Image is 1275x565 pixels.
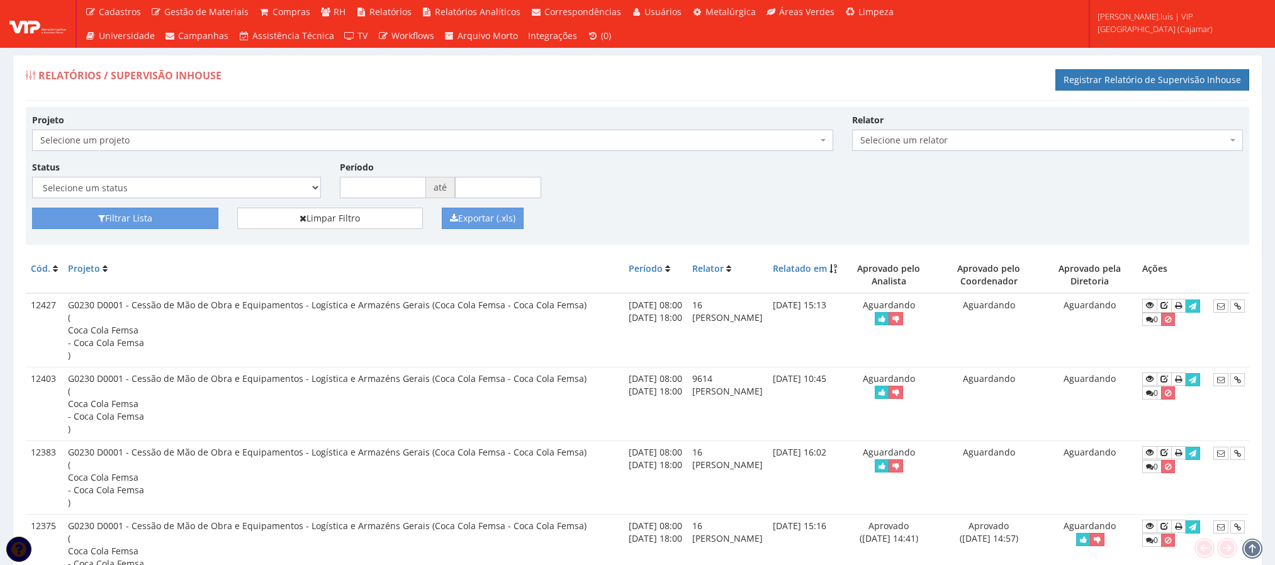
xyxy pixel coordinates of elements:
span: Metalúrgica [705,6,756,18]
span: Gestão de Materiais [164,6,249,18]
span: Universidade [99,30,155,42]
span: Limpeza [858,6,894,18]
td: [DATE] 16:02 [768,441,842,515]
td: 12383 [26,441,63,515]
td: Aguardando [842,293,935,367]
button: Enviar E-mail de Teste [1213,520,1228,534]
td: 12403 [26,367,63,441]
td: [DATE] 15:13 [768,293,842,367]
td: Aguardando [1042,441,1137,515]
span: [PERSON_NAME].luis | VIP [GEOGRAPHIC_DATA] (Cajamar) [1098,10,1259,35]
a: Projeto [68,262,100,274]
button: Exportar (.xls) [442,208,524,229]
th: Aprovado pela Diretoria [1042,257,1137,293]
td: G0230 D0001 - Cessão de Mão de Obra e Equipamentos - Logística e Armazéns Gerais (Coca Cola Femsa... [63,293,624,367]
span: Cadastros [99,6,141,18]
span: Relatórios [369,6,412,18]
label: Status [32,161,60,174]
a: Arquivo Morto [439,24,524,48]
span: Usuários [644,6,682,18]
span: Campanhas [178,30,228,42]
a: Universidade [80,24,160,48]
a: Relator [692,262,724,274]
span: Selecione um projeto [32,130,833,151]
span: Compras [272,6,310,18]
td: [DATE] 08:00 [DATE] 18:00 [624,293,687,367]
td: Aguardando [842,441,935,515]
span: Arquivo Morto [458,30,518,42]
th: Ações [1137,257,1249,293]
td: [DATE] 08:00 [DATE] 18:00 [624,367,687,441]
span: Selecione um projeto [40,134,817,147]
td: Aguardando [842,367,935,441]
td: Aguardando [1042,293,1137,367]
img: logo [9,14,66,33]
a: TV [339,24,373,48]
a: Limpar Filtro [237,208,424,229]
a: 0 [1142,313,1162,326]
span: RH [334,6,345,18]
td: Aguardando [1042,367,1137,441]
th: Aprovado pelo Analista [842,257,935,293]
th: Aprovado pelo Coordenador [935,257,1042,293]
span: Relatórios Analíticos [435,6,520,18]
a: 0 [1142,386,1162,400]
a: (0) [582,24,616,48]
span: Áreas Verdes [779,6,834,18]
a: Cód. [31,262,50,274]
button: Enviar E-mail de Teste [1213,299,1228,313]
span: Assistência Técnica [252,30,334,42]
label: Relator [852,114,884,126]
td: 16 [PERSON_NAME] [687,293,768,367]
span: Selecione um relator [852,130,1243,151]
td: 16 [PERSON_NAME] [687,441,768,515]
span: TV [357,30,368,42]
a: Campanhas [160,24,234,48]
button: Filtrar Lista [32,208,218,229]
span: Correspondências [544,6,621,18]
a: 0 [1142,460,1162,473]
span: até [426,177,455,198]
button: Enviar E-mail de Teste [1213,373,1228,386]
td: G0230 D0001 - Cessão de Mão de Obra e Equipamentos - Logística e Armazéns Gerais (Coca Cola Femsa... [63,441,624,515]
td: Aguardando [935,367,1042,441]
span: Integrações [528,30,577,42]
span: Selecione um relator [860,134,1227,147]
span: Workflows [391,30,434,42]
a: Relatado em [773,262,827,274]
button: Enviar E-mail de Teste [1213,447,1228,460]
span: Relatórios / Supervisão Inhouse [38,69,222,82]
td: Aguardando [935,293,1042,367]
a: Período [629,262,663,274]
label: Período [340,161,374,174]
label: Projeto [32,114,64,126]
a: Workflows [373,24,439,48]
td: [DATE] 10:45 [768,367,842,441]
a: Registrar Relatório de Supervisão Inhouse [1055,69,1249,91]
td: Aguardando [935,441,1042,515]
a: Integrações [523,24,582,48]
td: [DATE] 08:00 [DATE] 18:00 [624,441,687,515]
td: 12427 [26,293,63,367]
td: 9614 [PERSON_NAME] [687,367,768,441]
a: 0 [1142,534,1162,547]
td: G0230 D0001 - Cessão de Mão de Obra e Equipamentos - Logística e Armazéns Gerais (Coca Cola Femsa... [63,367,624,441]
span: (0) [601,30,611,42]
a: Assistência Técnica [233,24,339,48]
